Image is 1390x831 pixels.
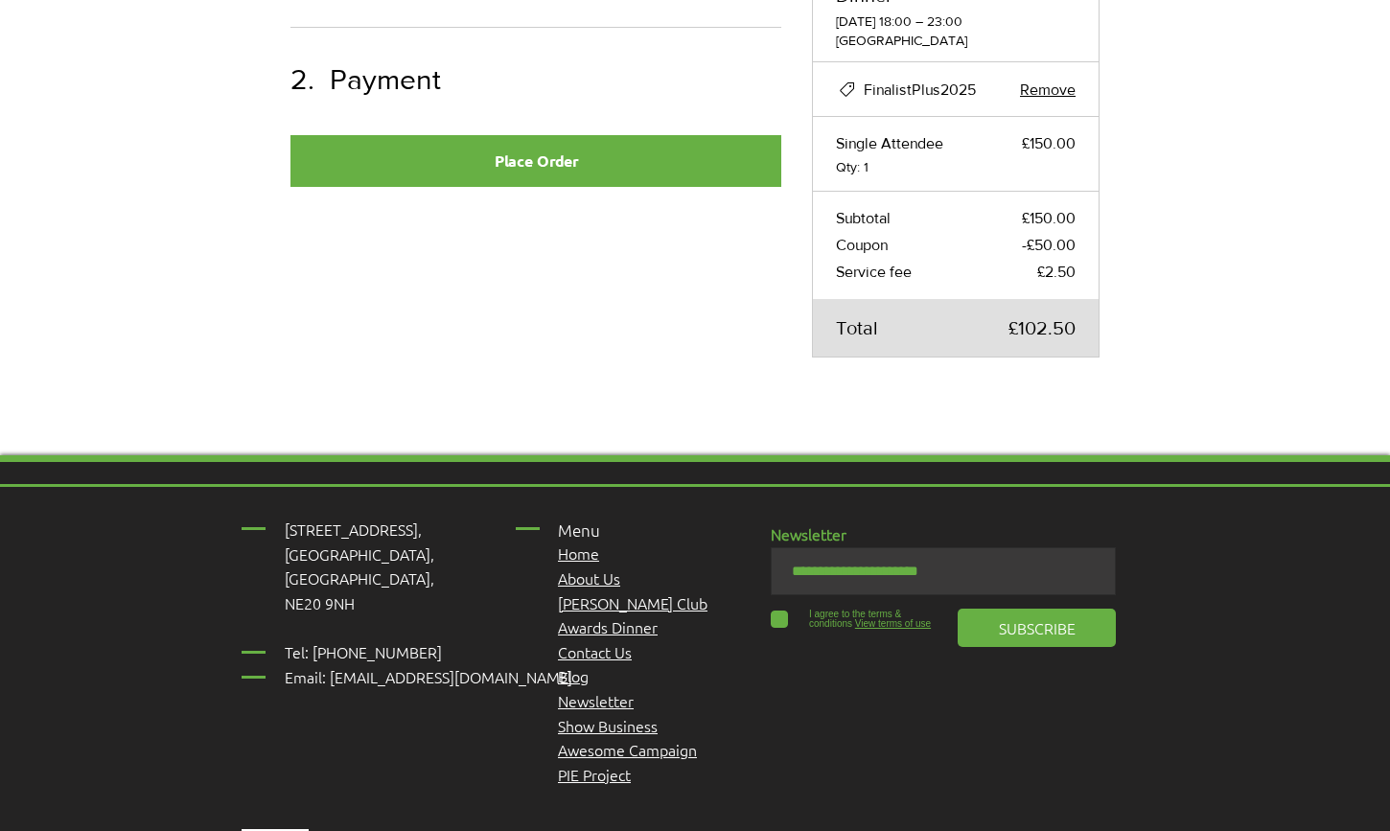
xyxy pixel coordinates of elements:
[836,207,891,230] span: Subtotal
[285,567,434,589] span: [GEOGRAPHIC_DATA],
[836,234,888,257] span: Coupon
[558,641,632,662] a: Contact Us
[290,62,314,97] span: 2.
[558,592,707,613] a: [PERSON_NAME] Club
[558,739,697,760] span: Awesome Campaign
[558,542,599,564] a: Home
[290,27,781,202] div: main content
[558,616,658,637] a: Awards Dinner
[855,618,931,629] span: View terms of use
[1022,207,1076,230] span: £150.00
[1022,234,1076,257] span: -£50.00
[836,132,943,155] span: Single Attendee
[290,62,441,97] h1: Payment
[558,519,600,541] span: Menu
[999,617,1076,638] span: SUBSCRIBE
[836,261,912,284] span: Service fee
[285,519,422,540] span: [STREET_ADDRESS],
[558,690,634,711] a: Newsletter
[285,543,434,565] span: [GEOGRAPHIC_DATA],
[1020,78,1076,101] button: Clear coupon code
[285,592,355,613] span: NE20 9NH
[558,567,620,589] a: About Us
[1020,81,1076,98] span: Remove
[285,641,572,687] span: Tel: [PHONE_NUMBER] Email: [EMAIL_ADDRESS][DOMAIN_NAME]
[1008,314,1076,341] span: £102.50
[836,12,1076,32] span: [DATE] 18:00 – 23:00
[558,764,631,785] a: PIE Project
[1022,132,1076,155] span: £150.00
[958,609,1116,647] button: SUBSCRIBE
[852,618,931,629] a: View terms of use
[836,78,859,101] div: Coupon code successfully applied
[864,81,976,98] span: FinalistPlus2025
[813,117,1099,192] div: Ticket type: Single Attendee, Price: £150.00, Qty: 1
[836,159,1076,175] span: Qty: 1
[1037,261,1076,284] span: £2.50
[836,32,1076,51] span: [GEOGRAPHIC_DATA]
[558,715,658,736] a: Show Business
[771,523,846,544] span: Newsletter
[836,314,878,341] span: Total
[290,135,781,187] button: Place Order
[558,665,589,686] a: Blog
[809,609,901,629] span: I agree to the terms & conditions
